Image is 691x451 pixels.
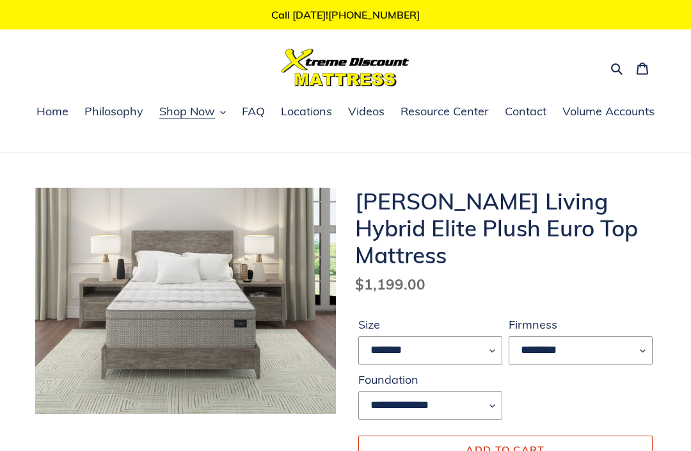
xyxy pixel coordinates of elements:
span: Locations [281,104,332,119]
a: Philosophy [78,102,150,122]
h1: [PERSON_NAME] Living Hybrid Elite Plush Euro Top Mattress [355,188,656,268]
button: Shop Now [153,102,232,122]
a: Volume Accounts [556,102,661,122]
label: Foundation [358,371,502,388]
a: Resource Center [394,102,495,122]
label: Firmness [509,316,653,333]
span: Videos [348,104,385,119]
span: Shop Now [159,104,215,119]
a: Contact [498,102,553,122]
span: Home [36,104,68,119]
img: scott living elite euro top plush lifestyle [35,188,336,414]
span: Contact [505,104,546,119]
span: $1,199.00 [355,275,425,293]
a: FAQ [235,102,271,122]
span: Volume Accounts [562,104,655,119]
span: Philosophy [84,104,143,119]
img: Xtreme Discount Mattress [282,49,409,86]
a: Videos [342,102,391,122]
a: Home [30,102,75,122]
span: FAQ [242,104,265,119]
a: Locations [274,102,338,122]
a: [PHONE_NUMBER] [328,8,420,21]
label: Size [358,316,502,333]
span: Resource Center [401,104,489,119]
